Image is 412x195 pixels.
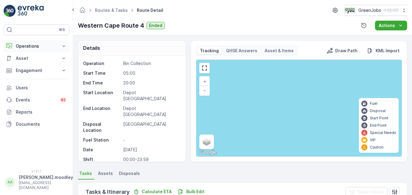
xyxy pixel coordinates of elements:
a: Zoom In [200,77,209,86]
button: AA[PERSON_NAME].moodley[EMAIL_ADDRESS][DOMAIN_NAME] [4,174,69,190]
p: QHSE Answers [226,48,257,54]
a: Users [4,82,69,94]
p: Start Time [83,70,121,76]
p: Bulk Edit [186,189,204,195]
button: Actions [375,21,407,30]
p: 00:00-23:59 [123,156,180,162]
span: Assets [98,170,113,176]
p: GreenJobs [358,7,381,13]
p: 20:00 [123,80,180,86]
p: End Point [370,123,387,128]
p: 05:00 [123,70,180,76]
button: Engagement [4,64,69,77]
p: Operation [83,60,121,67]
p: [GEOGRAPHIC_DATA] [123,121,180,133]
button: Ended [147,22,165,29]
div: AA [5,177,15,187]
p: Actions [379,22,395,29]
a: Events82 [4,94,69,106]
p: Asset [16,55,57,61]
p: Fuel [370,101,377,106]
p: Documents [16,121,67,127]
p: Clear Filters [357,189,384,195]
p: Depot [GEOGRAPHIC_DATA] [123,90,180,102]
a: Routes & Tasks [95,8,128,13]
p: End Time [83,80,121,86]
p: 82 [61,97,66,102]
a: Documents [4,118,69,130]
p: Engagement [16,67,57,74]
p: ⌘B [59,27,65,32]
span: − [203,88,206,93]
p: Users [16,85,67,91]
img: Green_Jobs_Logo.png [344,7,356,14]
p: Operations [16,43,57,49]
span: Tasks [79,170,92,176]
img: logo_light-DOdMpM7g.png [18,5,44,17]
p: Start Point [370,116,388,121]
p: [PERSON_NAME].moodley [19,174,73,180]
p: End Location [83,105,121,118]
span: v 1.51.1 [4,169,69,173]
p: Bin Collection [123,60,180,67]
p: Disposal [370,108,386,113]
p: Caution [370,145,383,150]
p: [EMAIL_ADDRESS][DOMAIN_NAME] [19,180,73,190]
span: Route Detail [136,7,164,13]
p: Tracking [200,48,219,54]
p: ( +02:00 ) [383,8,399,13]
p: Date [83,147,121,153]
p: - [123,137,180,143]
div: 0 [196,60,402,156]
p: Special Needs [370,130,396,135]
p: Events [16,97,56,103]
p: Disposal Location [83,121,121,133]
button: Asset [4,52,69,64]
p: Ended [149,22,162,29]
a: Zoom Out [200,86,209,95]
p: Details [83,44,100,52]
p: Shift [83,156,121,162]
button: GreenJobs(+02:00) [344,5,407,16]
p: Start Location [83,90,121,102]
a: View Fullscreen [200,63,209,73]
span: Disposals [119,170,140,176]
p: Asset & Items [265,48,294,54]
button: Operations [4,40,69,52]
p: VIP [370,138,376,142]
a: Layers [200,135,213,149]
p: Depot [GEOGRAPHIC_DATA] [123,105,180,118]
button: Draw Path [324,47,360,54]
p: Calculate ETA [142,189,172,195]
img: Google [198,149,218,156]
a: Reports [4,106,69,118]
p: KML Import [376,48,400,54]
p: Fuel Station [83,137,121,143]
img: logo [4,5,16,17]
button: KML Import [365,47,402,54]
p: Reports [16,109,67,115]
span: + [203,79,206,84]
p: Western Cape Route 4 [78,21,144,30]
p: [DATE] [123,147,180,153]
a: Open this area in Google Maps (opens a new window) [198,149,218,156]
p: Draw Path [335,48,357,54]
a: Homepage [79,9,86,14]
